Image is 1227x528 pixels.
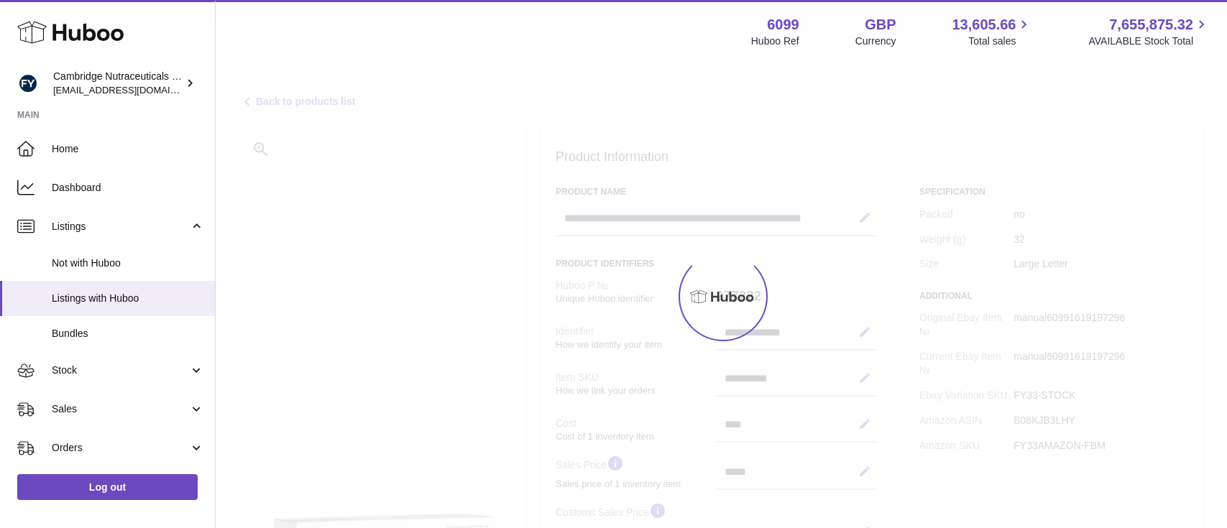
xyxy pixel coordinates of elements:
span: Not with Huboo [52,256,204,270]
span: Orders [52,441,189,455]
span: Dashboard [52,181,204,195]
div: Cambridge Nutraceuticals Ltd [53,70,183,97]
span: Listings [52,220,189,233]
strong: 6099 [767,15,799,34]
span: Stock [52,363,189,377]
span: Listings with Huboo [52,292,204,305]
span: AVAILABLE Stock Total [1088,34,1210,48]
span: [EMAIL_ADDRESS][DOMAIN_NAME] [53,84,211,96]
img: internalAdmin-6099@internal.huboo.com [17,73,39,94]
span: Sales [52,402,189,416]
span: Bundles [52,327,204,341]
span: 13,605.66 [952,15,1016,34]
a: 13,605.66 Total sales [952,15,1032,48]
span: Total sales [968,34,1032,48]
span: 7,655,875.32 [1109,15,1193,34]
strong: GBP [865,15,896,34]
span: Home [52,142,204,156]
div: Currency [855,34,896,48]
div: Huboo Ref [751,34,799,48]
a: Log out [17,474,198,500]
a: 7,655,875.32 AVAILABLE Stock Total [1088,15,1210,48]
